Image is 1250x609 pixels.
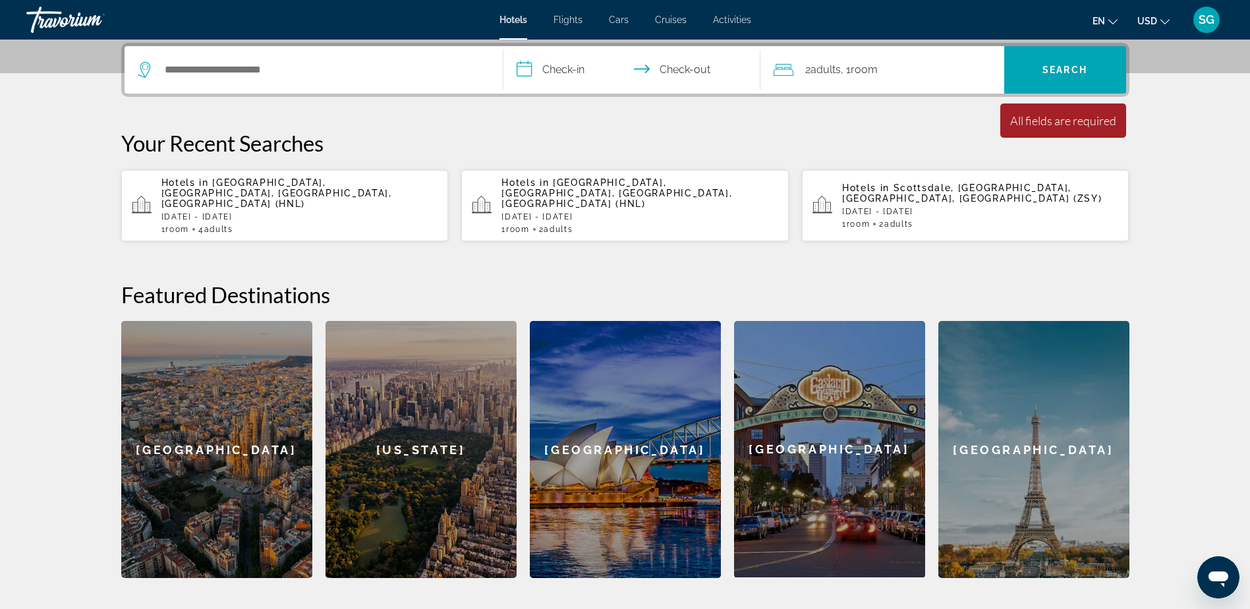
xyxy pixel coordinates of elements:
[1093,16,1105,26] span: en
[1010,113,1116,128] div: All fields are required
[501,177,732,209] span: [GEOGRAPHIC_DATA], [GEOGRAPHIC_DATA], [GEOGRAPHIC_DATA], [GEOGRAPHIC_DATA] (HNL)
[161,225,189,234] span: 1
[1137,16,1157,26] span: USD
[851,63,878,76] span: Room
[760,46,1004,94] button: Travelers: 2 adults, 0 children
[842,183,890,193] span: Hotels in
[198,225,233,234] span: 4
[884,219,913,229] span: Adults
[326,321,517,578] a: New York[US_STATE]
[501,177,549,188] span: Hotels in
[499,14,527,25] a: Hotels
[530,321,721,578] div: [GEOGRAPHIC_DATA]
[461,169,789,242] button: Hotels in [GEOGRAPHIC_DATA], [GEOGRAPHIC_DATA], [GEOGRAPHIC_DATA], [GEOGRAPHIC_DATA] (HNL)[DATE] ...
[501,225,529,234] span: 1
[121,321,312,578] a: Barcelona[GEOGRAPHIC_DATA]
[938,321,1129,578] div: [GEOGRAPHIC_DATA]
[1137,11,1170,30] button: Change currency
[121,130,1129,156] p: Your Recent Searches
[1189,6,1224,34] button: User Menu
[530,321,721,578] a: Sydney[GEOGRAPHIC_DATA]
[1197,556,1239,598] iframe: Button to launch messaging window
[1042,65,1087,75] span: Search
[503,46,760,94] button: Select check in and out date
[554,14,582,25] a: Flights
[842,207,1119,216] p: [DATE] - [DATE]
[161,177,392,209] span: [GEOGRAPHIC_DATA], [GEOGRAPHIC_DATA], [GEOGRAPHIC_DATA], [GEOGRAPHIC_DATA] (HNL)
[609,14,629,25] a: Cars
[539,225,573,234] span: 2
[842,219,870,229] span: 1
[842,183,1102,204] span: Scottsdale, [GEOGRAPHIC_DATA], [GEOGRAPHIC_DATA], [GEOGRAPHIC_DATA] (ZSY)
[204,225,233,234] span: Adults
[879,219,913,229] span: 2
[1199,13,1214,26] span: SG
[810,63,841,76] span: Adults
[163,60,483,80] input: Search hotel destination
[26,3,158,37] a: Travorium
[655,14,687,25] a: Cruises
[847,219,870,229] span: Room
[1093,11,1118,30] button: Change language
[165,225,189,234] span: Room
[544,225,573,234] span: Adults
[734,321,925,577] div: [GEOGRAPHIC_DATA]
[161,177,209,188] span: Hotels in
[501,212,778,221] p: [DATE] - [DATE]
[802,169,1129,242] button: Hotels in Scottsdale, [GEOGRAPHIC_DATA], [GEOGRAPHIC_DATA], [GEOGRAPHIC_DATA] (ZSY)[DATE] - [DATE...
[841,61,878,79] span: , 1
[161,212,438,221] p: [DATE] - [DATE]
[734,321,925,578] a: San Diego[GEOGRAPHIC_DATA]
[121,169,449,242] button: Hotels in [GEOGRAPHIC_DATA], [GEOGRAPHIC_DATA], [GEOGRAPHIC_DATA], [GEOGRAPHIC_DATA] (HNL)[DATE] ...
[125,46,1126,94] div: Search widget
[713,14,751,25] a: Activities
[121,281,1129,308] h2: Featured Destinations
[805,61,841,79] span: 2
[938,321,1129,578] a: Paris[GEOGRAPHIC_DATA]
[326,321,517,578] div: [US_STATE]
[1004,46,1126,94] button: Search
[121,321,312,578] div: [GEOGRAPHIC_DATA]
[506,225,530,234] span: Room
